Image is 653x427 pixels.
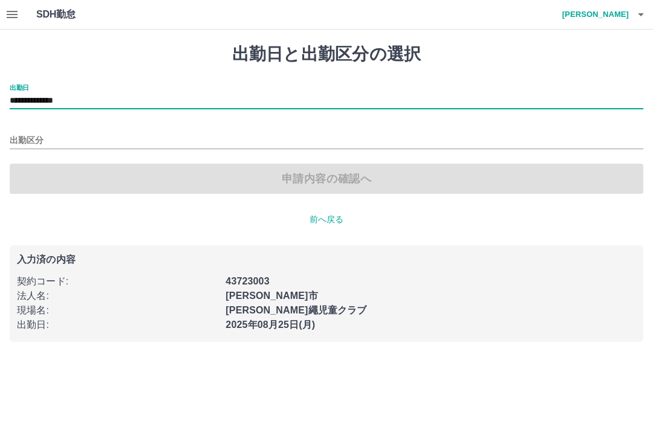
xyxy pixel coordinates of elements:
b: 2025年08月25日(月) [226,319,315,330]
p: 現場名 : [17,303,218,318]
p: 入力済の内容 [17,255,636,265]
p: 契約コード : [17,274,218,289]
p: 法人名 : [17,289,218,303]
label: 出勤日 [10,83,29,92]
b: [PERSON_NAME]市 [226,291,317,301]
h1: 出勤日と出勤区分の選択 [10,44,643,65]
b: [PERSON_NAME]繩児童クラブ [226,305,366,315]
p: 出勤日 : [17,318,218,332]
b: 43723003 [226,276,269,286]
p: 前へ戻る [10,213,643,226]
